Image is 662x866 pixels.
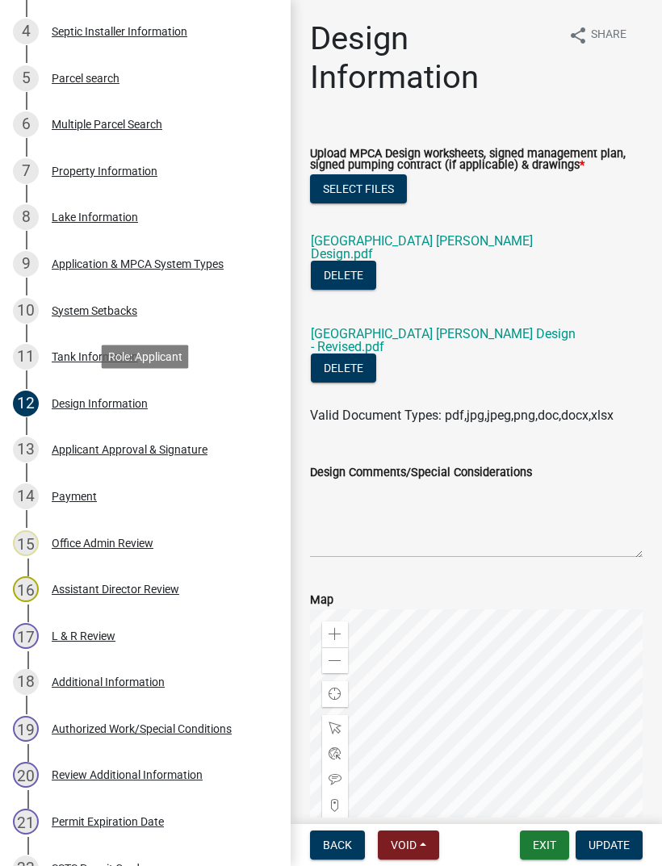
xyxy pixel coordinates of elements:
[555,19,639,51] button: shareShare
[310,595,333,606] label: Map
[591,26,626,45] span: Share
[52,351,138,362] div: Tank Information
[322,621,348,647] div: Zoom in
[52,119,162,130] div: Multiple Parcel Search
[13,669,39,695] div: 18
[52,73,119,84] div: Parcel search
[13,809,39,835] div: 21
[52,676,165,688] div: Additional Information
[13,391,39,416] div: 12
[52,398,148,409] div: Design Information
[13,623,39,649] div: 17
[13,483,39,509] div: 14
[311,233,533,261] a: [GEOGRAPHIC_DATA] [PERSON_NAME] Design.pdf
[13,762,39,788] div: 20
[13,204,39,230] div: 8
[391,839,417,851] span: Void
[310,467,532,479] label: Design Comments/Special Considerations
[13,716,39,742] div: 19
[52,26,187,37] div: Septic Installer Information
[52,769,203,780] div: Review Additional Information
[52,723,232,734] div: Authorized Work/Special Conditions
[13,158,39,184] div: 7
[310,408,614,423] span: Valid Document Types: pdf,jpg,jpeg,png,doc,docx,xlsx
[13,111,39,137] div: 6
[52,816,164,827] div: Permit Expiration Date
[378,830,439,860] button: Void
[322,647,348,673] div: Zoom out
[52,538,153,549] div: Office Admin Review
[310,19,555,97] h1: Design Information
[311,362,376,377] wm-modal-confirm: Delete Document
[13,65,39,91] div: 5
[52,211,138,223] div: Lake Information
[13,344,39,370] div: 11
[311,269,376,284] wm-modal-confirm: Delete Document
[520,830,569,860] button: Exit
[311,354,376,383] button: Delete
[52,584,179,595] div: Assistant Director Review
[52,165,157,177] div: Property Information
[310,149,643,172] label: Upload MPCA Design worksheets, signed management plan, signed pumping contract (if applicable) & ...
[310,174,407,203] button: Select files
[52,491,97,502] div: Payment
[52,444,207,455] div: Applicant Approval & Signature
[589,839,630,851] span: Update
[311,326,576,354] a: [GEOGRAPHIC_DATA] [PERSON_NAME] Design - Revised.pdf
[13,251,39,277] div: 9
[13,437,39,462] div: 13
[52,258,224,270] div: Application & MPCA System Types
[323,839,352,851] span: Back
[13,19,39,44] div: 4
[102,345,189,368] div: Role: Applicant
[13,298,39,324] div: 10
[52,630,115,642] div: L & R Review
[52,305,137,316] div: System Setbacks
[310,830,365,860] button: Back
[13,530,39,556] div: 15
[322,681,348,707] div: Find my location
[311,261,376,290] button: Delete
[576,830,643,860] button: Update
[568,26,588,45] i: share
[13,576,39,602] div: 16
